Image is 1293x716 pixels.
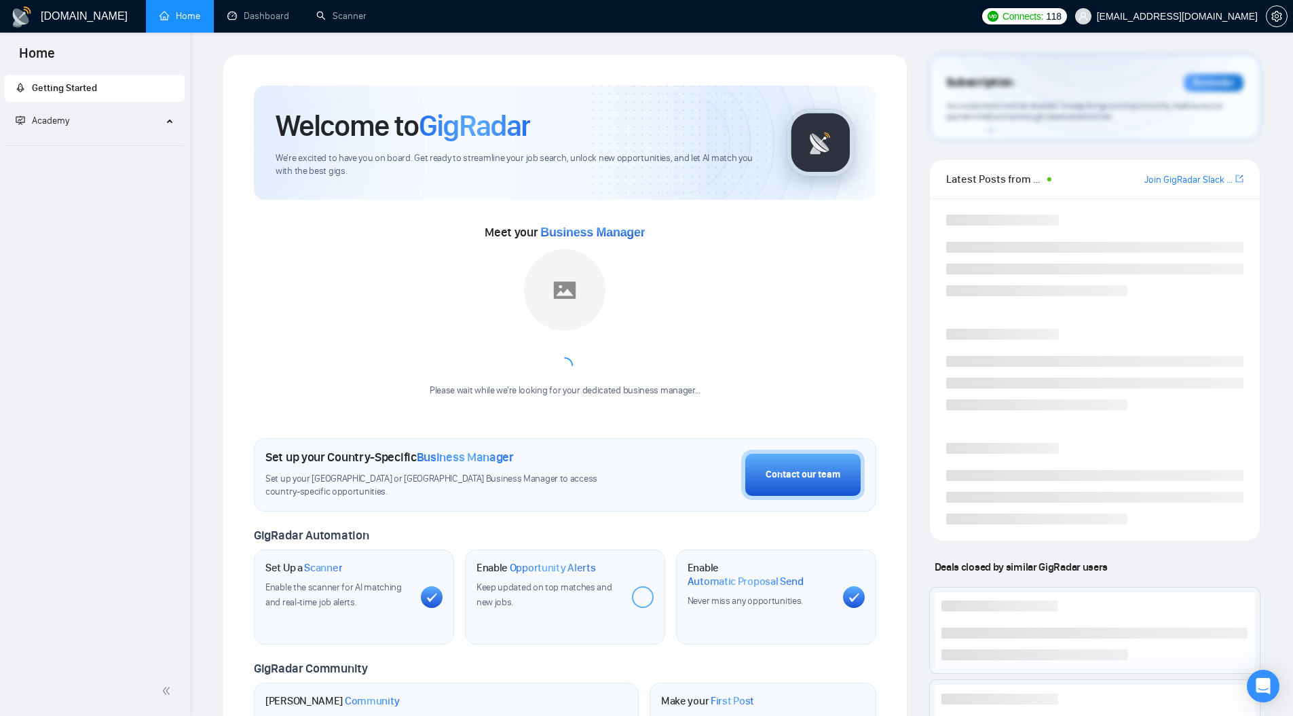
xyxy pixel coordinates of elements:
[1247,670,1279,702] div: Open Intercom Messenger
[946,71,1013,94] span: Subscription
[11,6,33,28] img: logo
[254,528,369,543] span: GigRadar Automation
[485,225,645,240] span: Meet your
[1266,5,1288,27] button: setting
[316,10,367,22] a: searchScanner
[946,171,1043,187] span: Latest Posts from the GigRadar Community
[929,555,1113,579] span: Deals closed by similar GigRadar users
[557,357,573,374] span: loading
[162,684,175,698] span: double-left
[32,82,97,94] span: Getting Started
[1046,9,1061,24] span: 118
[1144,173,1233,187] a: Join GigRadar Slack Community
[946,101,1223,122] span: Your subscription will be renewed. To keep things running smoothly, make sure your payment method...
[304,561,342,575] span: Scanner
[1235,173,1243,184] span: export
[276,152,765,178] span: We're excited to have you on board. Get ready to streamline your job search, unlock new opportuni...
[265,473,625,499] span: Set up your [GEOGRAPHIC_DATA] or [GEOGRAPHIC_DATA] Business Manager to access country-specific op...
[345,694,400,708] span: Community
[5,75,185,102] li: Getting Started
[265,694,400,708] h1: [PERSON_NAME]
[524,249,605,331] img: placeholder.png
[265,450,514,465] h1: Set up your Country-Specific
[741,450,865,500] button: Contact our team
[1235,173,1243,185] a: export
[1267,11,1287,22] span: setting
[688,595,803,607] span: Never miss any opportunities.
[540,226,645,239] span: Business Manager
[711,694,754,708] span: First Post
[510,561,596,575] span: Opportunity Alerts
[1184,74,1243,92] div: Reminder
[1002,9,1043,24] span: Connects:
[688,575,804,588] span: Automatic Proposal Send
[1266,11,1288,22] a: setting
[988,11,998,22] img: upwork-logo.png
[16,83,25,92] span: rocket
[16,115,69,126] span: Academy
[16,115,25,125] span: fund-projection-screen
[1079,12,1088,21] span: user
[476,561,596,575] h1: Enable
[265,581,402,608] span: Enable the scanner for AI matching and real-time job alerts.
[419,107,530,144] span: GigRadar
[32,115,69,126] span: Academy
[265,561,342,575] h1: Set Up a
[160,10,200,22] a: homeHome
[227,10,289,22] a: dashboardDashboard
[688,561,832,588] h1: Enable
[787,109,855,177] img: gigradar-logo.png
[417,450,514,465] span: Business Manager
[5,140,185,149] li: Academy Homepage
[766,467,840,482] div: Contact our team
[661,694,754,708] h1: Make your
[254,661,368,676] span: GigRadar Community
[476,581,612,608] span: Keep updated on top matches and new jobs.
[421,384,709,397] div: Please wait while we're looking for your dedicated business manager...
[8,43,66,72] span: Home
[276,107,530,144] h1: Welcome to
